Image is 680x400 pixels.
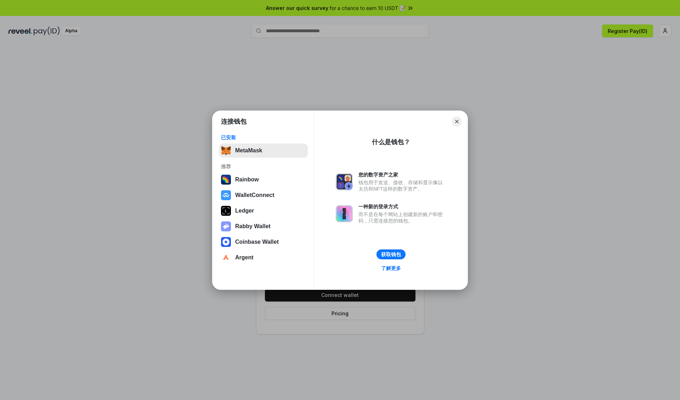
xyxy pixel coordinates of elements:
[358,203,446,210] div: 一种新的登录方式
[358,171,446,178] div: 您的数字资产之家
[372,138,410,146] div: 什么是钱包？
[336,173,353,190] img: svg+xml,%3Csvg%20xmlns%3D%22http%3A%2F%2Fwww.w3.org%2F2000%2Fsvg%22%20fill%3D%22none%22%20viewBox...
[377,264,405,273] a: 了解更多
[219,219,308,233] button: Rabby Wallet
[219,235,308,249] button: Coinbase Wallet
[219,250,308,265] button: Argent
[221,206,231,216] img: svg+xml,%3Csvg%20xmlns%3D%22http%3A%2F%2Fwww.w3.org%2F2000%2Fsvg%22%20width%3D%2228%22%20height%3...
[235,223,271,230] div: Rabby Wallet
[219,143,308,158] button: MetaMask
[235,208,254,214] div: Ledger
[219,173,308,187] button: Rainbow
[221,175,231,185] img: svg+xml,%3Csvg%20width%3D%22120%22%20height%3D%22120%22%20viewBox%3D%220%200%20120%20120%22%20fil...
[358,179,446,192] div: 钱包用于发送、接收、存储和显示像以太坊和NFT这样的数字资产。
[221,134,306,141] div: 已安装
[221,190,231,200] img: svg+xml,%3Csvg%20width%3D%2228%22%20height%3D%2228%22%20viewBox%3D%220%200%2028%2028%22%20fill%3D...
[336,205,353,222] img: svg+xml,%3Csvg%20xmlns%3D%22http%3A%2F%2Fwww.w3.org%2F2000%2Fsvg%22%20fill%3D%22none%22%20viewBox...
[235,239,279,245] div: Coinbase Wallet
[381,251,401,258] div: 获取钱包
[358,211,446,224] div: 而不是在每个网站上创建新的账户和密码，只需连接您的钱包。
[221,253,231,263] img: svg+xml,%3Csvg%20width%3D%2228%22%20height%3D%2228%22%20viewBox%3D%220%200%2028%2028%22%20fill%3D...
[235,176,259,183] div: Rainbow
[376,249,406,259] button: 获取钱包
[221,237,231,247] img: svg+xml,%3Csvg%20width%3D%2228%22%20height%3D%2228%22%20viewBox%3D%220%200%2028%2028%22%20fill%3D...
[221,146,231,156] img: svg+xml,%3Csvg%20fill%3D%22none%22%20height%3D%2233%22%20viewBox%3D%220%200%2035%2033%22%20width%...
[235,147,262,154] div: MetaMask
[219,204,308,218] button: Ledger
[221,117,246,126] h1: 连接钱包
[235,192,274,198] div: WalletConnect
[221,163,306,170] div: 推荐
[235,254,254,261] div: Argent
[221,221,231,231] img: svg+xml,%3Csvg%20xmlns%3D%22http%3A%2F%2Fwww.w3.org%2F2000%2Fsvg%22%20fill%3D%22none%22%20viewBox...
[219,188,308,202] button: WalletConnect
[452,117,462,126] button: Close
[381,265,401,271] div: 了解更多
